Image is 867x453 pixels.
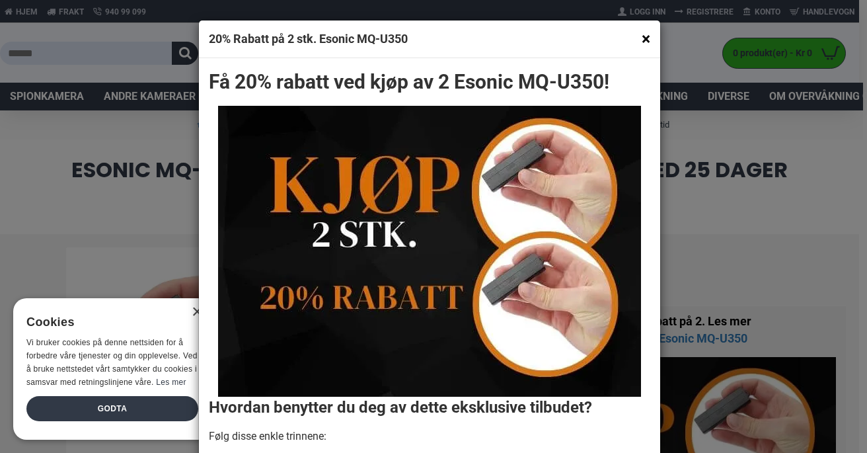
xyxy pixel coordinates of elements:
[209,429,650,444] p: Følg disse enkle trinnene:
[209,397,650,419] h3: Hvordan benytter du deg av dette eksklusive tilbudet?
[209,68,650,96] h2: Få 20% rabatt ved kjøp av 2 Esonic MQ-U350!
[218,106,641,397] img: 20% rabatt ved Kjøp av 2 Esonic MQ-U350
[642,30,650,47] button: ×
[209,30,650,48] h4: 20% Rabatt på 2 stk. Esonic MQ-U350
